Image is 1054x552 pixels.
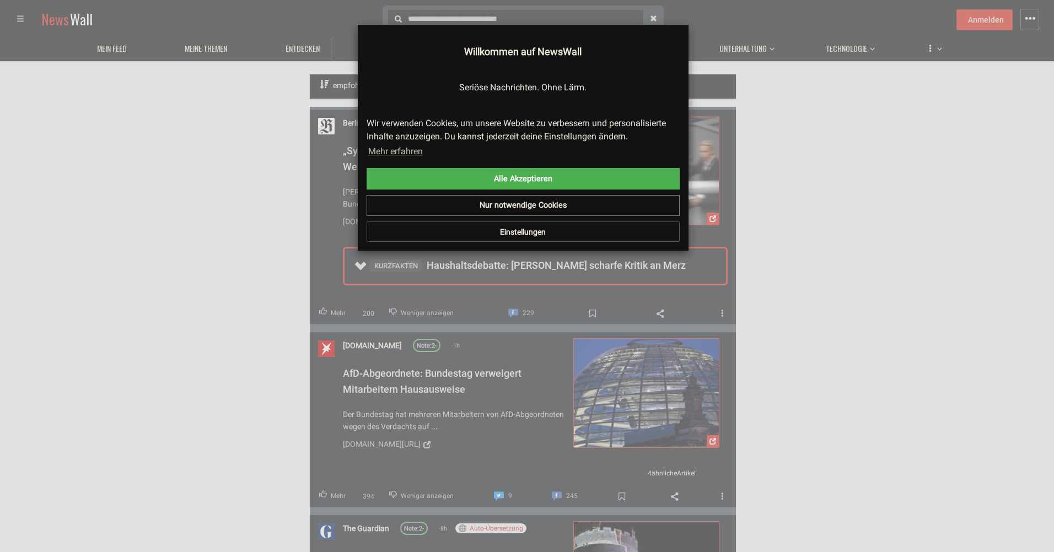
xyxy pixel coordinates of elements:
p: Seriöse Nachrichten. Ohne Lärm. [367,82,680,94]
a: deny cookies [367,195,680,216]
a: learn more about cookies [367,143,424,160]
button: Einstellungen [367,221,680,242]
a: allow cookies [367,168,680,190]
div: cookieconsent [367,117,680,216]
h4: Willkommen auf NewsWall [367,45,680,59]
span: Wir verwenden Cookies, um unsere Website zu verbessern und personalisierte Inhalte anzuzeigen. Du... [367,117,671,160]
